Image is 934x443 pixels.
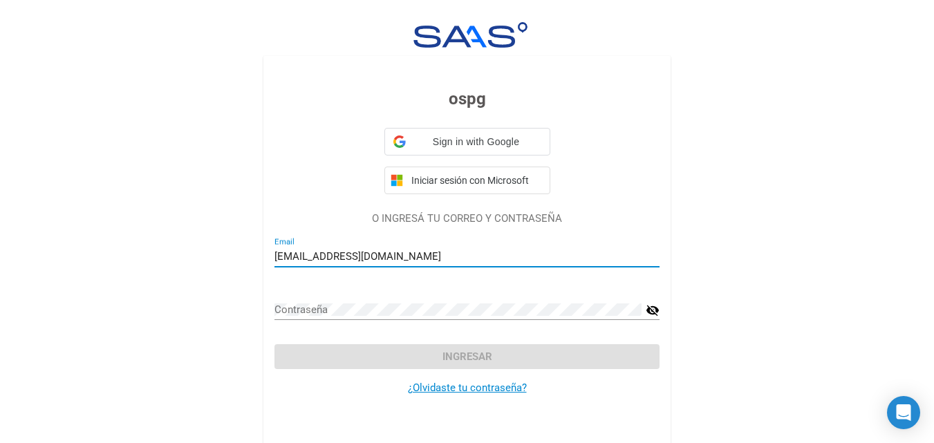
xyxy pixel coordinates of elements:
p: O INGRESÁ TU CORREO Y CONTRASEÑA [274,211,660,227]
button: Ingresar [274,344,660,369]
span: Sign in with Google [411,135,541,149]
mat-icon: visibility_off [646,302,660,319]
div: Open Intercom Messenger [887,396,920,429]
h3: ospg [274,86,660,111]
span: Iniciar sesión con Microsoft [409,175,544,186]
span: Ingresar [442,350,492,363]
button: Iniciar sesión con Microsoft [384,167,550,194]
a: ¿Olvidaste tu contraseña? [408,381,527,394]
div: Sign in with Google [384,128,550,155]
